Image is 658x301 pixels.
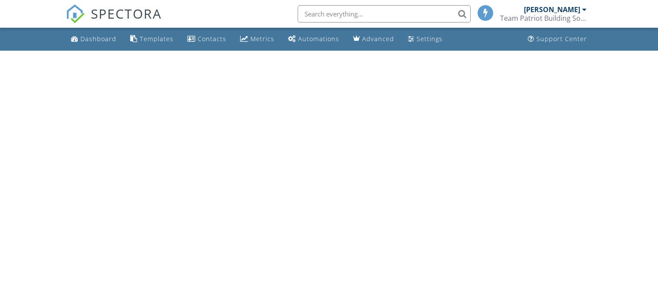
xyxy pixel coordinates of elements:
[198,35,226,43] div: Contacts
[237,31,278,47] a: Metrics
[536,35,587,43] div: Support Center
[285,31,343,47] a: Automations (Basic)
[66,12,162,30] a: SPECTORA
[524,5,580,14] div: [PERSON_NAME]
[80,35,116,43] div: Dashboard
[404,31,446,47] a: Settings
[127,31,177,47] a: Templates
[298,5,471,23] input: Search everything...
[524,31,591,47] a: Support Center
[184,31,230,47] a: Contacts
[91,4,162,23] span: SPECTORA
[67,31,120,47] a: Dashboard
[500,14,587,23] div: Team Patriot Building Solutions
[140,35,173,43] div: Templates
[362,35,394,43] div: Advanced
[298,35,339,43] div: Automations
[66,4,85,23] img: The Best Home Inspection Software - Spectora
[350,31,398,47] a: Advanced
[417,35,443,43] div: Settings
[250,35,274,43] div: Metrics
